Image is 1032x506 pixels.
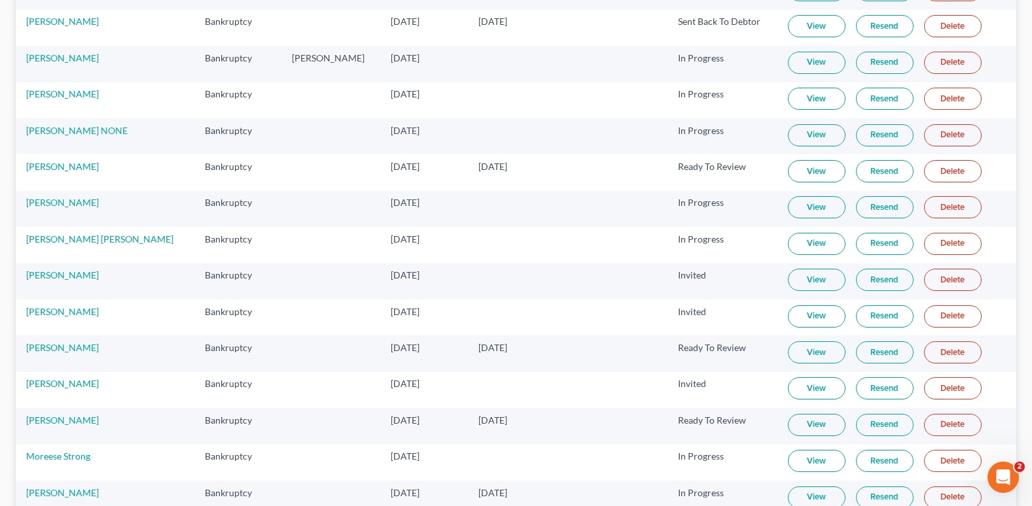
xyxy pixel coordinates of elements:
td: Invited [667,372,777,408]
td: Ready To Review [667,335,777,371]
td: Bankruptcy [194,118,281,154]
a: View [788,341,845,363]
td: Bankruptcy [194,335,281,371]
a: [PERSON_NAME] [26,52,99,63]
td: Invited [667,299,777,335]
span: [DATE] [478,414,507,426]
span: [DATE] [391,52,419,63]
a: View [788,15,845,37]
a: Delete [924,269,982,291]
span: [DATE] [391,161,419,172]
td: Bankruptcy [194,46,281,82]
span: [DATE] [391,269,419,280]
a: [PERSON_NAME] [26,414,99,426]
td: Sent Back To Debtor [667,10,777,46]
td: Bankruptcy [194,154,281,190]
span: [DATE] [391,88,419,99]
a: View [788,233,845,255]
a: Delete [924,15,982,37]
a: Resend [856,269,914,291]
a: [PERSON_NAME] [26,16,99,27]
a: Delete [924,305,982,328]
a: [PERSON_NAME] [26,487,99,498]
span: [DATE] [478,487,507,498]
a: Resend [856,196,914,218]
a: Delete [924,88,982,110]
a: Delete [924,124,982,146]
td: In Progress [667,445,777,481]
a: View [788,124,845,146]
a: [PERSON_NAME] [26,306,99,317]
span: [DATE] [391,125,419,136]
a: [PERSON_NAME] [26,197,99,208]
span: 2 [1014,462,1025,472]
a: Resend [856,233,914,255]
a: Delete [924,233,982,255]
a: Delete [924,377,982,399]
a: View [788,305,845,328]
td: Bankruptcy [194,191,281,227]
a: View [788,52,845,74]
td: In Progress [667,227,777,263]
td: Ready To Review [667,408,777,444]
a: Moreese Strong [26,450,90,462]
td: Bankruptcy [194,408,281,444]
td: Bankruptcy [194,82,281,118]
span: [DATE] [391,378,419,389]
a: Delete [924,160,982,182]
td: Ready To Review [667,154,777,190]
td: In Progress [667,46,777,82]
span: [DATE] [478,342,507,353]
a: View [788,450,845,472]
a: View [788,196,845,218]
a: View [788,88,845,110]
a: View [788,269,845,291]
td: Bankruptcy [194,10,281,46]
td: Bankruptcy [194,445,281,481]
a: Delete [924,341,982,363]
a: Delete [924,450,982,472]
span: [DATE] [391,197,419,208]
td: In Progress [667,191,777,227]
span: [DATE] [478,161,507,172]
iframe: Intercom live chat [988,462,1019,493]
span: [DATE] [391,16,419,27]
span: [DATE] [478,16,507,27]
span: [DATE] [391,414,419,426]
a: Delete [924,52,982,74]
td: Bankruptcy [194,263,281,299]
td: [PERSON_NAME] [281,46,381,82]
a: [PERSON_NAME] [26,342,99,353]
a: Resend [856,15,914,37]
a: Resend [856,341,914,363]
a: [PERSON_NAME] [26,161,99,172]
a: Resend [856,160,914,182]
span: [DATE] [391,342,419,353]
a: Delete [924,196,982,218]
a: View [788,414,845,436]
a: View [788,377,845,399]
a: [PERSON_NAME] [26,269,99,280]
td: Bankruptcy [194,372,281,408]
a: Resend [856,414,914,436]
span: [DATE] [391,450,419,462]
a: Delete [924,414,982,436]
a: Resend [856,450,914,472]
a: Resend [856,52,914,74]
a: Resend [856,88,914,110]
a: View [788,160,845,182]
a: Resend [856,305,914,328]
td: Invited [667,263,777,299]
td: Bankruptcy [194,227,281,263]
a: [PERSON_NAME] [PERSON_NAME] [26,233,173,245]
td: In Progress [667,118,777,154]
a: [PERSON_NAME] NONE [26,125,128,136]
span: [DATE] [391,487,419,498]
a: [PERSON_NAME] [26,88,99,99]
a: Resend [856,124,914,146]
span: [DATE] [391,233,419,245]
a: [PERSON_NAME] [26,378,99,389]
td: Bankruptcy [194,299,281,335]
span: [DATE] [391,306,419,317]
a: Resend [856,377,914,399]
